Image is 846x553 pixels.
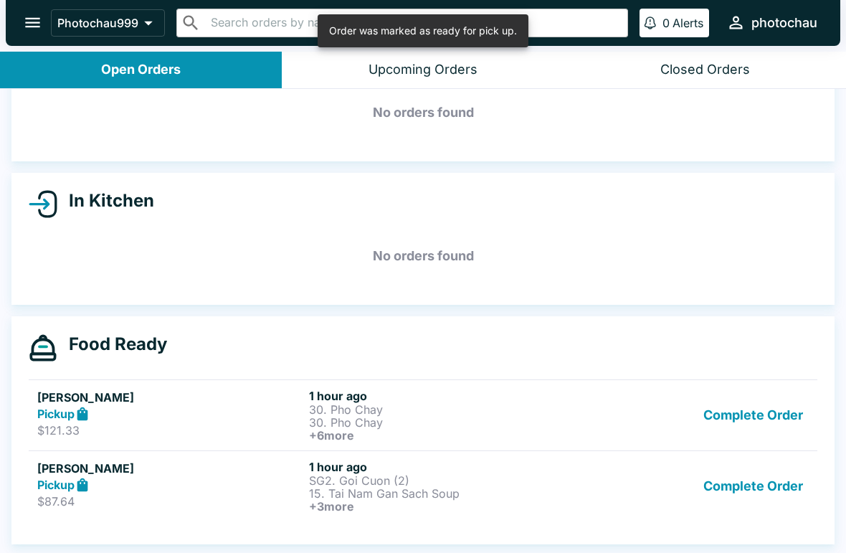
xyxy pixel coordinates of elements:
a: [PERSON_NAME]Pickup$121.331 hour ago30. Pho Chay30. Pho Chay+6moreComplete Order [29,379,817,450]
div: Open Orders [101,62,181,78]
h5: [PERSON_NAME] [37,460,303,477]
p: $87.64 [37,494,303,509]
button: photochau [721,7,823,38]
h4: In Kitchen [57,190,154,212]
p: 0 [662,16,670,30]
button: Complete Order [698,460,809,513]
p: Photochau999 [57,16,138,30]
h5: [PERSON_NAME] [37,389,303,406]
h6: 1 hour ago [309,389,575,403]
p: 30. Pho Chay [309,416,575,429]
div: Order was marked as ready for pick up. [329,19,517,43]
div: photochau [751,14,817,32]
button: Photochau999 [51,9,165,37]
a: [PERSON_NAME]Pickup$87.641 hour agoSG2. Goi Cuon (2)15. Tai Nam Gan Sach Soup+3moreComplete Order [29,450,817,521]
strong: Pickup [37,478,75,492]
h5: No orders found [29,87,817,138]
h6: + 3 more [309,500,575,513]
p: 30. Pho Chay [309,403,575,416]
div: Closed Orders [660,62,750,78]
p: 15. Tai Nam Gan Sach Soup [309,487,575,500]
p: SG2. Goi Cuon (2) [309,474,575,487]
button: open drawer [14,4,51,41]
div: Upcoming Orders [369,62,477,78]
input: Search orders by name or phone number [206,13,622,33]
p: $121.33 [37,423,303,438]
h6: + 6 more [309,429,575,442]
h6: 1 hour ago [309,460,575,474]
p: Alerts [672,16,703,30]
h5: No orders found [29,230,817,282]
h4: Food Ready [57,334,167,355]
strong: Pickup [37,407,75,421]
button: Complete Order [698,389,809,442]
